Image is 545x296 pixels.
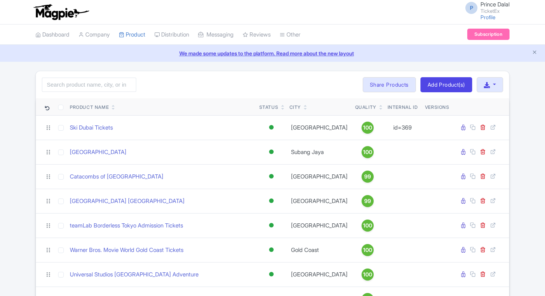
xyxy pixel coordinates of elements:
[465,2,477,14] span: P
[363,246,372,254] span: 100
[268,195,275,206] div: Active
[70,246,183,255] a: Warner Bros. Movie World Gold Coast Tickets
[42,78,136,92] input: Search product name, city, or interal id
[268,220,275,231] div: Active
[461,2,510,14] a: P Prince Dalal TicketEx
[286,189,352,213] td: [GEOGRAPHIC_DATA]
[480,9,510,14] small: TicketEx
[286,213,352,238] td: [GEOGRAPHIC_DATA]
[32,4,90,20] img: logo-ab69f6fb50320c5b225c76a69d11143b.png
[532,49,537,57] button: Close announcement
[35,24,69,45] a: Dashboard
[243,24,271,45] a: Reviews
[154,24,189,45] a: Distribution
[268,244,275,255] div: Active
[286,262,352,287] td: [GEOGRAPHIC_DATA]
[364,197,371,205] span: 99
[286,238,352,262] td: Gold Coast
[79,24,110,45] a: Company
[363,148,372,156] span: 100
[355,244,380,256] a: 100
[355,104,376,111] div: Quality
[70,124,113,132] a: Ski Dubai Tickets
[355,122,380,134] a: 100
[355,146,380,158] a: 100
[383,98,422,116] th: Internal ID
[198,24,234,45] a: Messaging
[480,1,510,8] span: Prince Dalal
[355,269,380,281] a: 100
[355,195,380,207] a: 99
[289,104,301,111] div: City
[355,171,380,183] a: 99
[355,220,380,232] a: 100
[259,104,279,111] div: Status
[268,269,275,280] div: Active
[268,146,275,157] div: Active
[480,14,496,20] a: Profile
[420,77,472,92] a: Add Product(s)
[286,115,352,140] td: [GEOGRAPHIC_DATA]
[5,49,540,57] a: We made some updates to the platform. Read more about the new layout
[70,221,183,230] a: teamLab Borderless Tokyo Admission Tickets
[286,164,352,189] td: [GEOGRAPHIC_DATA]
[70,104,109,111] div: Product Name
[363,77,416,92] a: Share Products
[70,148,126,157] a: [GEOGRAPHIC_DATA]
[363,221,372,230] span: 100
[363,124,372,132] span: 100
[467,29,510,40] a: Subscription
[70,270,199,279] a: Universal Studios [GEOGRAPHIC_DATA] Adventure
[70,197,185,206] a: [GEOGRAPHIC_DATA] [GEOGRAPHIC_DATA]
[286,140,352,164] td: Subang Jaya
[422,98,453,116] th: Versions
[119,24,145,45] a: Product
[363,270,372,279] span: 100
[364,172,371,181] span: 99
[280,24,300,45] a: Other
[70,172,163,181] a: Catacombs of [GEOGRAPHIC_DATA]
[268,122,275,133] div: Active
[383,115,422,140] td: id=369
[268,171,275,182] div: Active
